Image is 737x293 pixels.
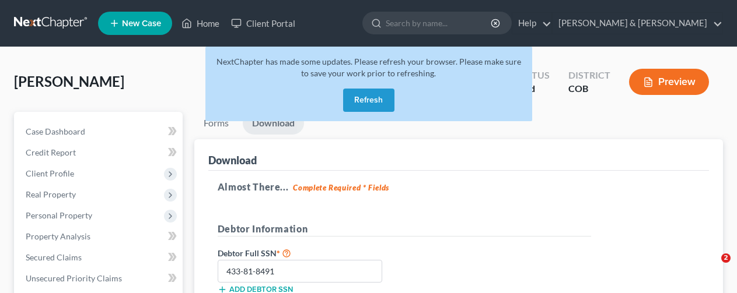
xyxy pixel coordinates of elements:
[26,168,74,178] span: Client Profile
[16,226,183,247] a: Property Analysis
[26,126,85,136] span: Case Dashboard
[16,268,183,289] a: Unsecured Priority Claims
[343,89,394,112] button: Refresh
[553,13,722,34] a: [PERSON_NAME] & [PERSON_NAME]
[515,69,550,82] div: Status
[16,121,183,142] a: Case Dashboard
[218,222,591,236] h5: Debtor Information
[26,252,82,262] span: Secured Claims
[26,147,76,157] span: Credit Report
[697,253,725,281] iframe: Intercom live chat
[16,142,183,163] a: Credit Report
[293,183,389,192] strong: Complete Required * Fields
[225,13,301,34] a: Client Portal
[122,19,161,28] span: New Case
[26,189,76,199] span: Real Property
[218,180,700,194] h5: Almost There...
[26,273,122,283] span: Unsecured Priority Claims
[16,247,183,268] a: Secured Claims
[568,69,610,82] div: District
[218,260,383,283] input: XXX-XX-XXXX
[386,12,493,34] input: Search by name...
[176,13,225,34] a: Home
[212,246,404,260] label: Debtor Full SSN
[515,82,550,96] div: Lead
[14,73,124,90] span: [PERSON_NAME]
[512,13,551,34] a: Help
[208,153,257,167] div: Download
[629,69,709,95] button: Preview
[568,82,610,96] div: COB
[26,231,90,241] span: Property Analysis
[721,253,731,263] span: 2
[216,57,521,78] span: NextChapter has made some updates. Please refresh your browser. Please make sure to save your wor...
[194,112,238,135] a: Forms
[26,210,92,220] span: Personal Property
